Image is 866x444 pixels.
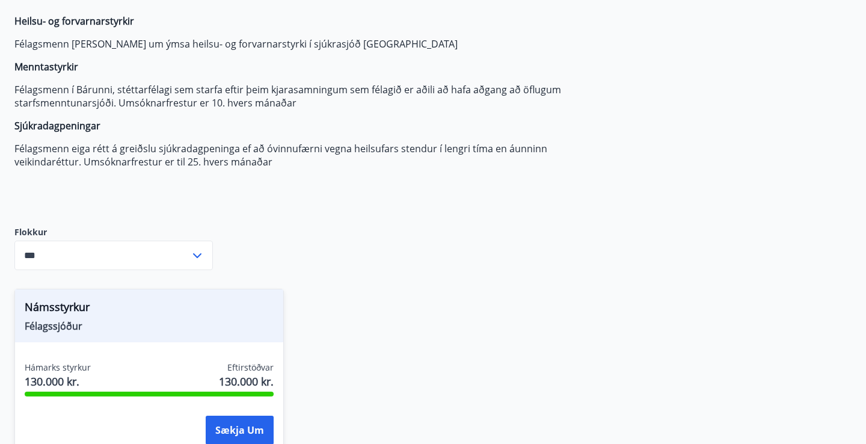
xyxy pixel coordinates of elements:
span: Hámarks styrkur [25,362,91,374]
span: 130.000 kr. [25,374,91,389]
p: Félagsmenn eiga rétt á greiðslu sjúkradagpeninga ef að óvinnufærni vegna heilsufars stendur í len... [14,142,582,168]
strong: Menntastyrkir [14,60,78,73]
label: Flokkur [14,226,213,238]
p: Félagsmenn í Bárunni, stéttarfélagi sem starfa eftir þeim kjarasamningum sem félagið er aðili að ... [14,83,582,109]
strong: Heilsu- og forvarnarstyrkir [14,14,134,28]
span: Eftirstöðvar [227,362,274,374]
span: Félagssjóður [25,319,274,333]
span: 130.000 kr. [219,374,274,389]
span: Námsstyrkur [25,299,274,319]
p: Félagsmenn [PERSON_NAME] um ýmsa heilsu- og forvarnarstyrki í sjúkrasjóð [GEOGRAPHIC_DATA] [14,37,582,51]
strong: Sjúkradagpeningar [14,119,100,132]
